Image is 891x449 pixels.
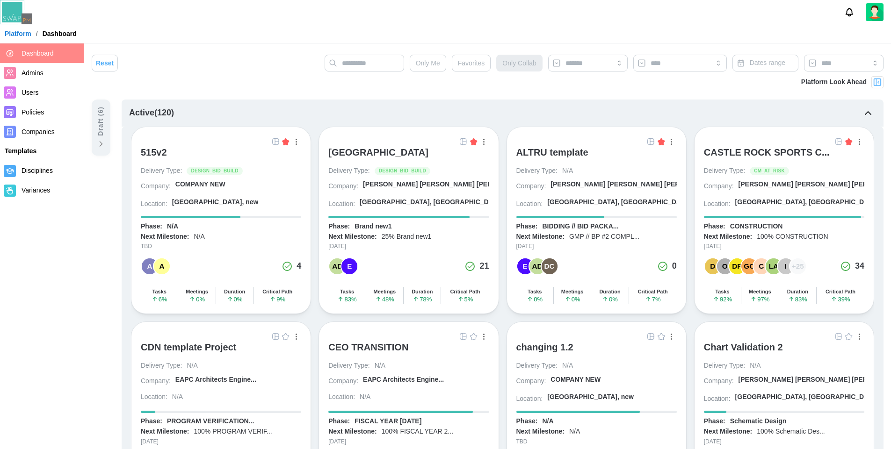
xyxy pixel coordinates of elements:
div: Delivery Type: [516,361,558,371]
div: Company: [328,182,358,191]
div: E [517,258,533,274]
div: Company: [704,377,734,386]
div: TBD [141,242,301,251]
div: Phase: [704,222,725,231]
div: Next Milestone: [141,427,189,436]
span: Variances [22,186,50,194]
div: Critical Path [262,289,292,295]
div: Critical Path [450,289,480,295]
div: Next Milestone: [704,232,752,242]
a: CASTLE ROCK SPORTS C... [704,147,864,166]
span: 92 % [713,296,732,302]
button: Filled Star [844,136,854,147]
div: Active ( 120 ) [129,107,174,120]
div: Phase: [704,417,725,426]
a: changing 1.2 [516,342,677,361]
div: changing 1.2 [516,342,573,353]
a: CEO TRANSITION [328,342,489,361]
div: Phase: [516,417,538,426]
img: Grid Icon [460,333,467,340]
div: Delivery Type: [704,166,745,176]
div: [PERSON_NAME] [PERSON_NAME] [PERSON_NAME] A... [551,180,731,189]
img: Filled Star [845,138,853,145]
div: Company: [141,182,171,191]
div: Company: [141,377,171,386]
a: Open Project Grid [646,331,656,342]
div: 100% PROGRAM VERIF... [194,427,272,436]
a: [PERSON_NAME] [PERSON_NAME] [PERSON_NAME] A... [363,180,489,192]
div: D [705,258,721,274]
div: EAPC Architects Engine... [363,375,444,385]
span: 5 % [457,296,473,302]
span: Dates range [750,59,785,66]
div: Location: [141,200,167,209]
div: Delivery Type: [141,166,182,176]
div: Location: [516,200,543,209]
div: E [341,258,357,274]
span: 6 % [152,296,167,302]
div: A [142,258,158,274]
a: CDN template Project [141,342,301,361]
div: Delivery Type: [704,361,745,371]
div: Location: [516,394,543,404]
div: Next Milestone: [516,427,565,436]
span: 48 % [375,296,394,302]
a: [PERSON_NAME] [PERSON_NAME] [PERSON_NAME] A... [739,180,864,192]
div: CEO TRANSITION [328,342,408,353]
a: COMPANY NEW [551,375,676,388]
span: Users [22,89,39,96]
img: Grid Icon [647,333,655,340]
img: Filled Star [282,138,290,145]
span: DESIGN_BID_BUILD [191,167,238,175]
div: 21 [479,260,489,273]
span: Policies [22,108,44,116]
span: 97 % [750,296,769,302]
span: Dashboard [22,50,54,57]
div: 100% Schematic Des... [757,427,825,436]
img: Grid Icon [272,333,279,340]
div: Tasks [528,289,542,295]
div: N/A [562,166,573,176]
div: DP [729,258,745,274]
span: 78 % [413,296,432,302]
span: 0 % [189,296,205,302]
span: Companies [22,128,55,135]
img: Filled Star [470,138,478,145]
div: Next Milestone: [141,232,189,242]
div: I [778,258,794,274]
div: Duration [224,289,245,295]
div: Duration [599,289,620,295]
div: [GEOGRAPHIC_DATA], [GEOGRAPHIC_DATA] [735,392,879,402]
div: AD [529,258,545,274]
div: Chart Validation 2 [704,342,783,353]
div: Delivery Type: [328,361,369,371]
span: 0 % [527,296,543,302]
div: [GEOGRAPHIC_DATA], new [547,392,634,402]
div: 34 [855,260,864,273]
span: Only Me [416,55,440,71]
span: DESIGN_BID_BUILD [379,167,426,175]
div: N/A [375,361,385,371]
span: Reset [96,55,114,71]
div: Tasks [152,289,167,295]
div: Company: [328,377,358,386]
div: Duration [412,289,433,295]
a: Open Project Grid [833,136,844,147]
img: Filled Star [658,138,665,145]
div: AD [329,258,345,274]
div: Phase: [328,417,350,426]
div: [DATE] [704,242,864,251]
span: 39 % [831,296,850,302]
button: Dates range [732,55,798,71]
button: Filled Star [281,136,291,147]
div: [DATE] [328,437,489,446]
div: Critical Path [638,289,668,295]
div: Meetings [186,289,208,295]
span: 83 % [337,296,356,302]
div: N/A [194,232,204,242]
div: [PERSON_NAME] [PERSON_NAME] [PERSON_NAME] A... [363,180,543,189]
div: Schematic Design [730,417,787,426]
div: [DATE] [328,242,489,251]
a: Open Project Grid [458,331,469,342]
button: Empty Star [656,331,666,342]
